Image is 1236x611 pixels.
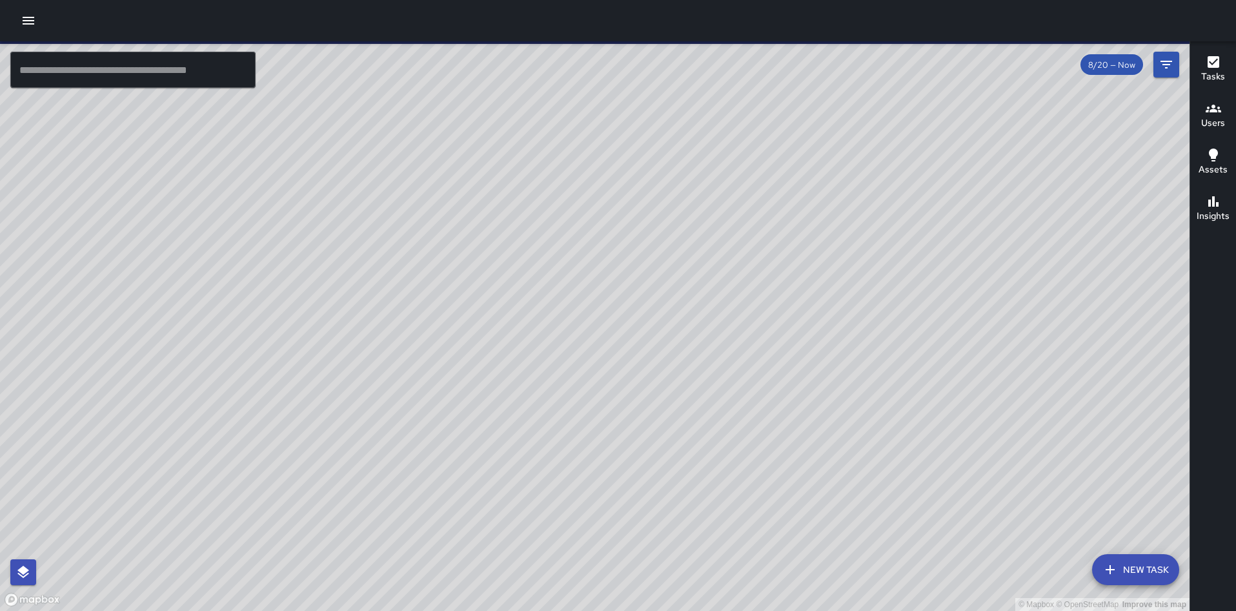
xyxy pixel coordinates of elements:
button: Assets [1190,140,1236,186]
h6: Insights [1197,209,1230,223]
button: Filters [1153,52,1179,78]
h6: Tasks [1201,70,1225,84]
h6: Users [1201,116,1225,130]
button: Users [1190,93,1236,140]
button: Tasks [1190,47,1236,93]
button: New Task [1092,554,1179,585]
span: 8/20 — Now [1080,59,1143,70]
button: Insights [1190,186,1236,233]
h6: Assets [1199,163,1228,177]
